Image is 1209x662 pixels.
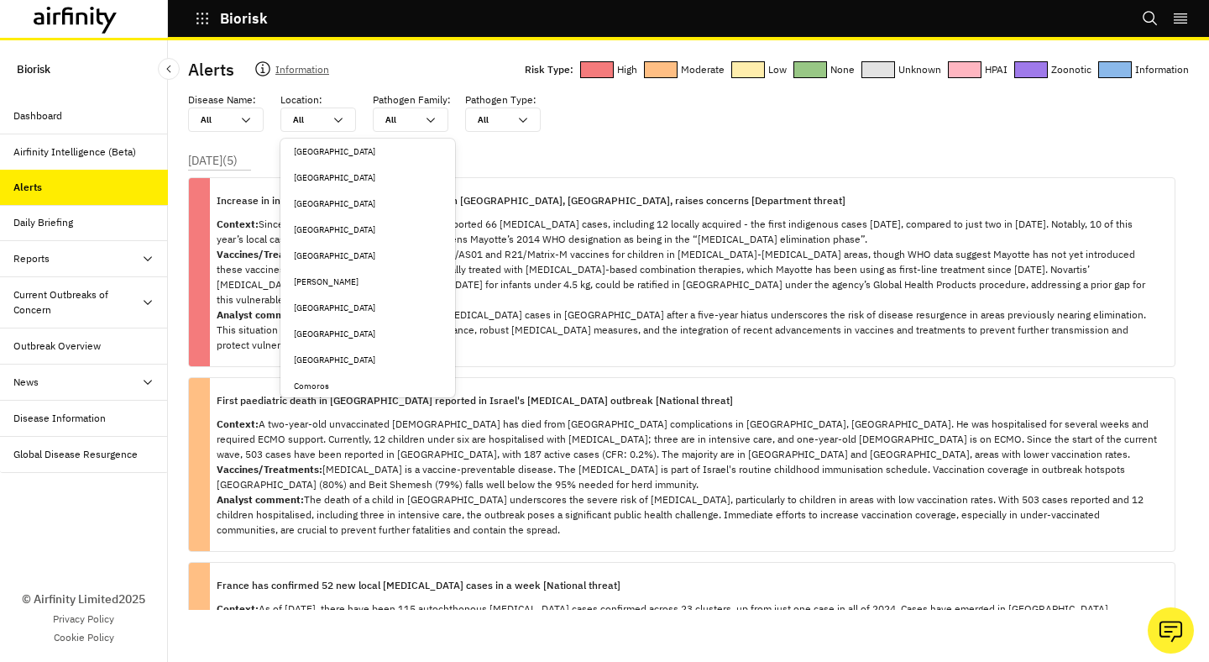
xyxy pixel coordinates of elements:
div: Dashboard [13,108,62,123]
div: Disease Information [13,411,106,426]
p: Disease Name : [188,92,256,108]
div: [GEOGRAPHIC_DATA] [294,197,442,210]
button: Ask our analysts [1148,607,1194,654]
p: Zoonotic [1051,60,1091,79]
p: Information [1135,60,1189,79]
a: Privacy Policy [53,612,114,627]
p: Unknown [898,60,941,79]
strong: Context: [217,218,259,230]
button: Biorisk [195,4,268,33]
div: [GEOGRAPHIC_DATA] [294,354,442,366]
p: Pathogen Family : [373,92,451,108]
p: France has confirmed 52 new local [MEDICAL_DATA] cases in a week [National threat] [217,576,620,595]
strong: Analyst comment: [217,493,304,506]
p: Pathogen Type : [465,92,536,108]
div: [PERSON_NAME] [294,276,442,288]
div: Outbreak Overview [13,339,101,354]
div: Current Outbreaks of Concern [13,287,141,318]
p: HPAI [985,60,1007,79]
button: Search [1142,4,1159,33]
p: High [617,60,637,79]
p: Increase in indigenous cases of [MEDICAL_DATA] in [GEOGRAPHIC_DATA], [GEOGRAPHIC_DATA], raises co... [217,192,845,210]
p: © Airfinity Limited 2025 [22,591,145,608]
p: Since [DATE], [GEOGRAPHIC_DATA] has reported 66 [MEDICAL_DATA] cases, including 12 locally acquir... [217,217,1161,353]
p: Risk Type: [525,60,573,79]
p: Moderate [681,60,725,79]
div: [GEOGRAPHIC_DATA] [294,223,442,236]
strong: Context: [217,418,259,430]
div: [GEOGRAPHIC_DATA] [294,250,442,262]
p: None [830,60,855,79]
a: Cookie Policy [54,630,114,645]
div: [GEOGRAPHIC_DATA] [294,328,442,340]
div: [GEOGRAPHIC_DATA] [294,302,442,314]
p: Biorisk [17,54,50,85]
p: Biorisk [220,11,268,26]
button: Close Sidebar [158,58,180,80]
strong: Context: [217,602,259,615]
p: Low [768,60,787,79]
div: Daily Briefing [13,215,73,230]
div: [GEOGRAPHIC_DATA] [294,145,442,158]
p: [DATE] ( 5 ) [188,152,238,170]
strong: Analyst comment: [217,308,304,321]
div: Global Disease Resurgence [13,447,138,462]
p: First paediatric death in [GEOGRAPHIC_DATA] reported in Israel's [MEDICAL_DATA] outbreak [Nationa... [217,391,733,410]
div: News [13,375,39,390]
div: Alerts [13,180,42,195]
strong: Vaccines/Treatments: [217,463,322,475]
p: Location : [280,92,322,108]
div: Comoros [294,380,442,392]
div: [GEOGRAPHIC_DATA] [294,171,442,184]
div: Airfinity Intelligence (Beta) [13,144,136,160]
p: Information [275,60,329,84]
p: A two-year-old unvaccinated [DEMOGRAPHIC_DATA] has died from [GEOGRAPHIC_DATA] complications in [... [217,417,1161,538]
div: Reports [13,251,50,266]
p: Alerts [188,57,234,82]
strong: Vaccines/Treatments: [217,248,322,260]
